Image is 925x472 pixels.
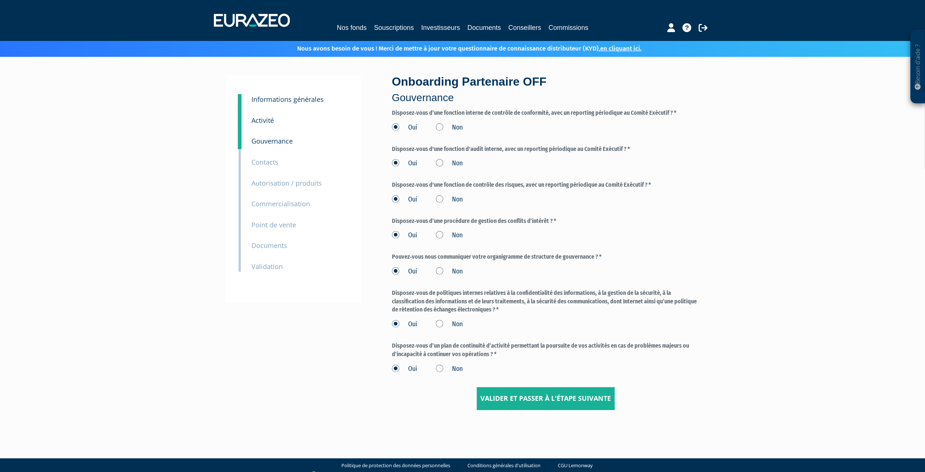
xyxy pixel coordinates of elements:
[214,14,290,27] img: 1732889491-logotype_eurazeo_blanc_rvb.png
[392,267,417,276] label: Oui
[392,181,700,189] label: Disposez‐vous d'une fonction de contrôle des risques, avec un reporting périodique au Comité Exéc...
[392,109,700,117] label: Disposez‐vous d’une fonction interne de contrôle de conformité, avec un reporting périodique au C...
[251,241,287,250] small: Documents
[436,364,463,374] label: Non
[251,158,278,166] small: Contacts
[467,462,540,469] a: Conditions générales d'utilisation
[436,267,463,276] label: Non
[600,45,641,52] a: en cliquant ici.
[392,159,417,168] label: Oui
[467,23,501,33] a: Documents
[558,462,593,469] a: CGU Lemonway
[341,462,450,469] a: Politique de protection des données personnelles
[337,23,366,33] a: Nos fonds
[276,42,641,53] p: Nous avons besoin de vous ! Merci de mettre à jour votre questionnaire de connaissance distribute...
[374,23,414,33] a: Souscriptions
[477,387,615,410] input: Valider et passer à l'étape suivante
[436,231,463,240] label: Non
[392,73,700,105] div: Onboarding Partenaire OFF
[392,253,700,261] label: Pouvez‐vous nous communiquer votre organigramme de structure de gouvernance ? *
[238,126,241,149] a: 5
[392,123,417,132] label: Oui
[392,342,700,359] label: Disposez‐vous d’un plan de continuité d’activité permettant la poursuite de vos activités en cas ...
[251,179,322,187] small: Autorisation / produits
[436,159,463,168] label: Non
[251,262,283,271] small: Validation
[549,23,588,33] a: Commissions
[436,320,463,329] label: Non
[251,220,296,229] small: Point de vente
[508,23,541,33] a: Conseillers
[392,231,417,240] label: Oui
[251,95,324,104] small: Informations générales
[392,320,417,329] label: Oui
[392,364,417,374] label: Oui
[238,94,241,109] a: 3
[392,217,700,225] label: Disposez‐vous d’une procédure de gestion des conflits d’intérêt ? *
[436,123,463,132] label: Non
[392,289,700,314] label: Disposez‐vous de politiques internes relatives à la confidentialité des informations, à la gestio...
[251,137,293,145] small: Gouvernance
[251,199,310,208] small: Commercialisation
[392,90,700,105] p: Gouvernance
[392,145,700,154] label: Disposez‐vous d'une fonction d'audit interne, avec un reporting périodique au Comité Exécutif ? *
[436,195,463,204] label: Non
[392,195,417,204] label: Oui
[421,23,460,33] a: Investisseurs
[914,34,922,100] p: Besoin d'aide ?
[251,116,274,125] small: Activité
[238,105,241,128] a: 4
